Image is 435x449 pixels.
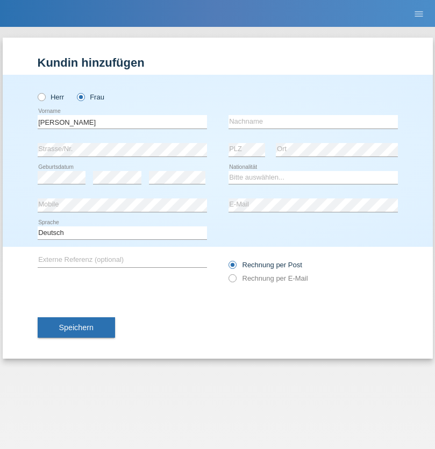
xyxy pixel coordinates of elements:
[77,93,104,101] label: Frau
[408,10,430,17] a: menu
[229,274,236,288] input: Rechnung per E-Mail
[229,261,302,269] label: Rechnung per Post
[413,9,424,19] i: menu
[38,93,45,100] input: Herr
[38,56,398,69] h1: Kundin hinzufügen
[59,323,94,332] span: Speichern
[229,261,236,274] input: Rechnung per Post
[77,93,84,100] input: Frau
[38,93,65,101] label: Herr
[229,274,308,282] label: Rechnung per E-Mail
[38,317,115,338] button: Speichern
